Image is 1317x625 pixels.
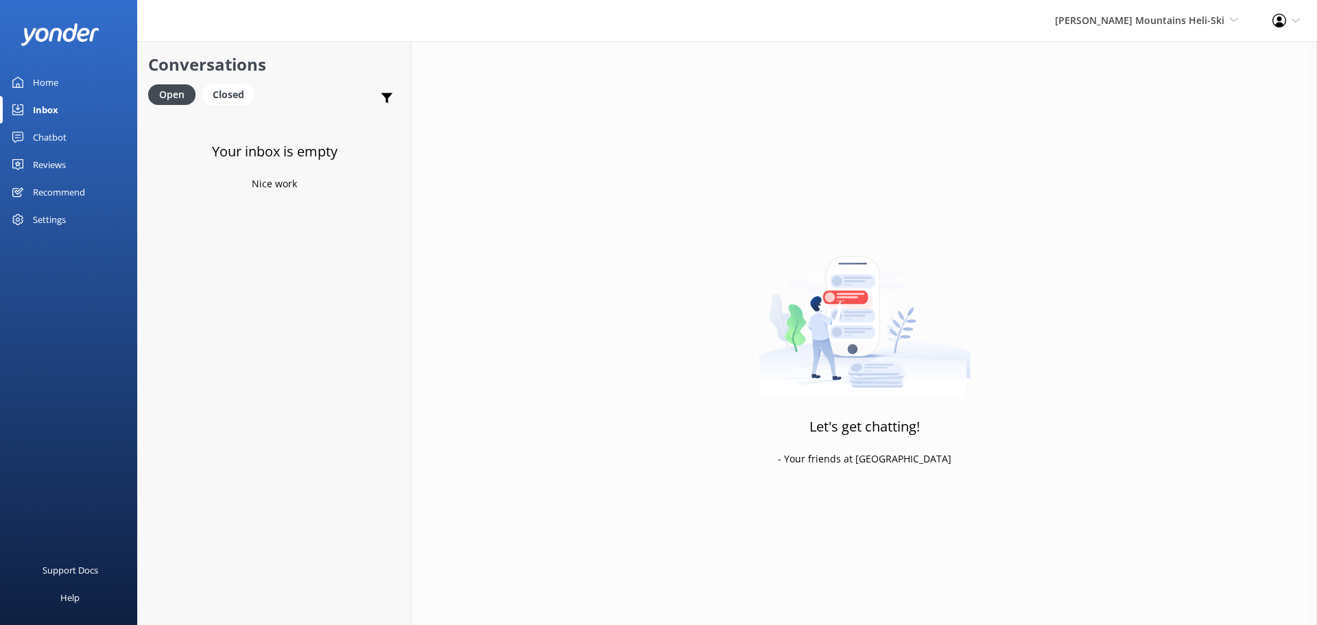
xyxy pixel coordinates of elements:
span: [PERSON_NAME] Mountains Heli-Ski [1055,14,1224,27]
div: Support Docs [43,556,98,584]
div: Help [60,584,80,611]
img: artwork of a man stealing a conversation from at giant smartphone [759,227,971,399]
div: Open [148,84,195,105]
h2: Conversations [148,51,401,78]
h3: Your inbox is empty [212,141,337,163]
div: Inbox [33,96,58,123]
div: Closed [202,84,254,105]
div: Chatbot [33,123,67,151]
div: Recommend [33,178,85,206]
h3: Let's get chatting! [809,416,920,438]
a: Open [148,86,202,102]
p: - Your friends at [GEOGRAPHIC_DATA] [778,451,951,467]
div: Home [33,69,58,96]
div: Settings [33,206,66,233]
img: yonder-white-logo.png [21,23,99,46]
a: Closed [202,86,261,102]
p: Nice work [252,176,297,191]
div: Reviews [33,151,66,178]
